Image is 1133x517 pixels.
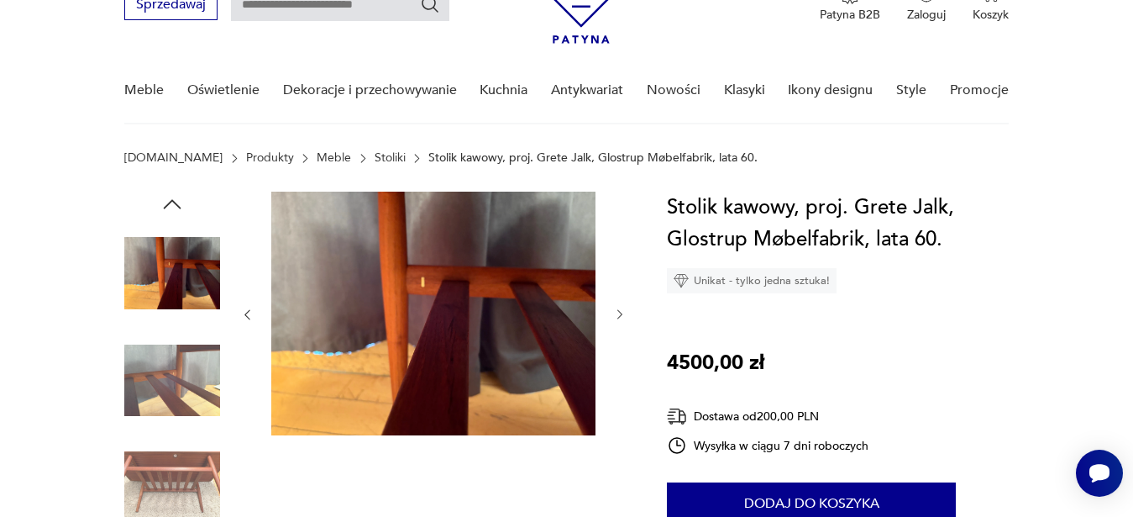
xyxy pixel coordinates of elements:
a: Meble [124,58,164,123]
a: Oświetlenie [187,58,260,123]
a: Stoliki [375,151,406,165]
a: Antykwariat [551,58,623,123]
img: Zdjęcie produktu Stolik kawowy, proj. Grete Jalk, Glostrup Møbelfabrik, lata 60. [271,192,595,435]
div: Wysyłka w ciągu 7 dni roboczych [667,435,868,456]
a: Kuchnia [480,58,527,123]
img: Zdjęcie produktu Stolik kawowy, proj. Grete Jalk, Glostrup Møbelfabrik, lata 60. [124,225,220,321]
p: Koszyk [973,7,1009,23]
a: [DOMAIN_NAME] [124,151,223,165]
img: Zdjęcie produktu Stolik kawowy, proj. Grete Jalk, Glostrup Møbelfabrik, lata 60. [124,333,220,429]
div: Dostawa od 200,00 PLN [667,406,868,427]
div: Unikat - tylko jedna sztuka! [667,268,837,293]
a: Klasyki [724,58,765,123]
a: Produkty [246,151,294,165]
h1: Stolik kawowy, proj. Grete Jalk, Glostrup Møbelfabrik, lata 60. [667,192,1020,256]
a: Nowości [647,58,700,123]
iframe: Smartsupp widget button [1076,450,1123,497]
a: Ikony designu [788,58,873,123]
img: Ikona dostawy [667,406,687,427]
a: Style [896,58,926,123]
p: Zaloguj [907,7,946,23]
a: Dekoracje i przechowywanie [283,58,457,123]
img: Ikona diamentu [674,273,689,288]
p: Stolik kawowy, proj. Grete Jalk, Glostrup Møbelfabrik, lata 60. [428,151,758,165]
a: Meble [317,151,351,165]
p: Patyna B2B [820,7,880,23]
p: 4500,00 zł [667,347,764,379]
a: Promocje [950,58,1009,123]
